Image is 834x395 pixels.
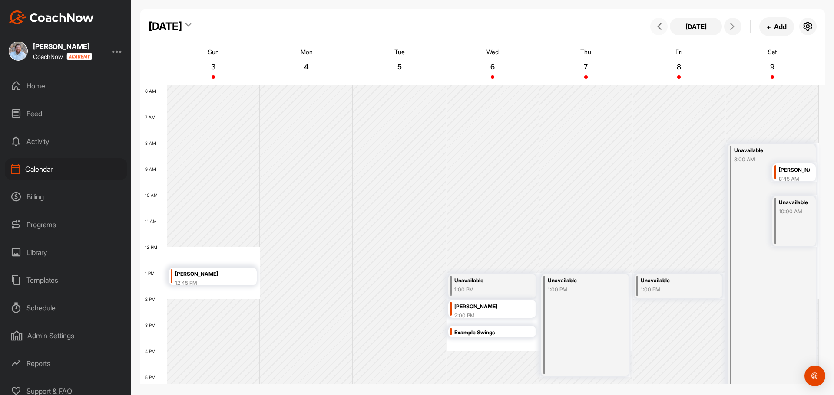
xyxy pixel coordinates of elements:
div: 8 AM [140,140,165,146]
button: [DATE] [670,18,722,35]
p: Fri [675,48,682,55]
div: 8:00 AM [734,156,801,163]
a: August 9, 2025 [726,45,819,85]
p: 7 [578,62,594,71]
a: August 8, 2025 [632,45,725,85]
div: Activity [5,131,127,152]
img: CoachNow [9,10,94,24]
div: Unavailable [779,198,810,208]
p: 5 [392,62,407,71]
button: +Add [759,17,794,36]
div: 12:45 PM [175,279,242,287]
div: Templates [5,269,127,291]
div: [PERSON_NAME] [454,302,521,312]
div: 8:45 AM [779,175,810,183]
div: [PERSON_NAME] [175,269,242,279]
div: [PERSON_NAME] [33,43,92,50]
p: 8 [671,62,687,71]
p: 6 [485,62,500,71]
p: Thu [580,48,591,55]
div: 9 AM [140,166,165,172]
img: CoachNow acadmey [66,53,92,60]
div: 3 PM [140,323,164,328]
p: 4 [299,62,314,71]
div: Billing [5,186,127,208]
div: 1:00 PM [548,286,615,294]
div: Reports [5,353,127,374]
p: 9 [764,62,780,71]
div: 1 PM [140,271,163,276]
div: Library [5,242,127,263]
a: August 5, 2025 [353,45,446,85]
p: Sun [208,48,219,55]
a: August 4, 2025 [260,45,353,85]
div: Schedule [5,297,127,319]
p: 3 [205,62,221,71]
div: 10 AM [140,193,166,198]
div: 2:00 PM [454,312,521,320]
div: CoachNow [33,53,92,60]
div: 12 PM [140,245,166,250]
div: Unavailable [454,276,521,286]
div: Home [5,75,127,97]
div: 7 AM [140,114,164,120]
div: Programs [5,214,127,235]
p: Wed [486,48,499,55]
div: Open Intercom Messenger [804,366,825,386]
img: square_9139701969fadd2ebaabf7ae03814e4e.jpg [9,42,28,61]
span: + [767,22,771,31]
a: August 7, 2025 [539,45,632,85]
div: 11 AM [140,219,165,224]
a: August 6, 2025 [446,45,539,85]
div: Feed [5,103,127,124]
a: August 3, 2025 [167,45,260,85]
div: Unavailable [734,146,801,156]
div: Calendar [5,158,127,180]
div: 6 AM [140,88,165,94]
div: 4 PM [140,349,164,354]
div: [DATE] [149,19,182,34]
div: Unavailable [641,276,708,286]
p: Mon [301,48,313,55]
div: Example Swings [454,328,521,338]
div: Admin Settings [5,325,127,346]
p: Sat [768,48,777,55]
div: 2 PM [140,297,164,302]
div: 5 PM [140,375,164,380]
div: [PERSON_NAME] [779,165,810,175]
div: 1:00 PM [641,286,708,294]
p: Tue [394,48,405,55]
div: 1:00 PM [454,286,521,294]
div: 10:00 AM [779,208,810,215]
div: Unavailable [548,276,615,286]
